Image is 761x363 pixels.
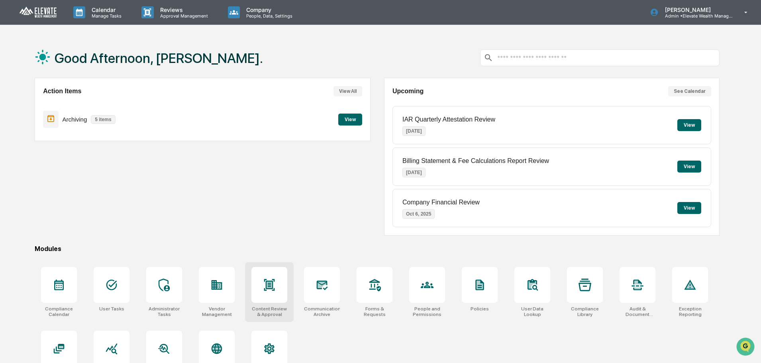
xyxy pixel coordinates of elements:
[402,168,426,177] p: [DATE]
[8,61,22,75] img: 1746055101610-c473b297-6a78-478c-a979-82029cc54cd1
[402,126,426,136] p: [DATE]
[55,97,102,112] a: 🗄️Attestations
[659,13,733,19] p: Admin • Elevate Wealth Management
[27,69,101,75] div: We're available if you need us!
[35,245,720,253] div: Modules
[357,306,392,317] div: Forms & Requests
[27,61,131,69] div: Start new chat
[402,116,495,123] p: IAR Quarterly Attestation Review
[66,100,99,108] span: Attestations
[5,97,55,112] a: 🖐️Preclearance
[8,116,14,123] div: 🔎
[304,306,340,317] div: Communications Archive
[146,306,182,317] div: Administrator Tasks
[41,306,77,317] div: Compliance Calendar
[677,161,701,173] button: View
[338,114,362,126] button: View
[333,86,362,96] button: View All
[514,306,550,317] div: User Data Lookup
[79,135,96,141] span: Pylon
[16,100,51,108] span: Preclearance
[240,6,296,13] p: Company
[16,116,50,124] span: Data Lookup
[677,202,701,214] button: View
[135,63,145,73] button: Start new chat
[85,6,126,13] p: Calendar
[19,6,57,19] img: logo
[736,337,757,358] iframe: Open customer support
[8,101,14,108] div: 🖐️
[251,306,287,317] div: Content Review & Approval
[338,115,362,123] a: View
[402,199,480,206] p: Company Financial Review
[668,86,711,96] button: See Calendar
[199,306,235,317] div: Vendor Management
[471,306,489,312] div: Policies
[567,306,603,317] div: Compliance Library
[5,112,53,127] a: 🔎Data Lookup
[63,116,87,123] p: Archiving
[154,13,212,19] p: Approval Management
[409,306,445,317] div: People and Permissions
[85,13,126,19] p: Manage Tasks
[55,50,263,66] h1: Good Afternoon, [PERSON_NAME].
[240,13,296,19] p: People, Data, Settings
[43,88,81,95] h2: Action Items
[402,157,549,165] p: Billing Statement & Fee Calculations Report Review
[620,306,655,317] div: Audit & Document Logs
[402,209,435,219] p: Oct 6, 2025
[154,6,212,13] p: Reviews
[672,306,708,317] div: Exception Reporting
[91,115,115,124] p: 5 items
[8,17,145,29] p: How can we help?
[659,6,733,13] p: [PERSON_NAME]
[392,88,424,95] h2: Upcoming
[677,119,701,131] button: View
[58,101,64,108] div: 🗄️
[56,135,96,141] a: Powered byPylon
[99,306,124,312] div: User Tasks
